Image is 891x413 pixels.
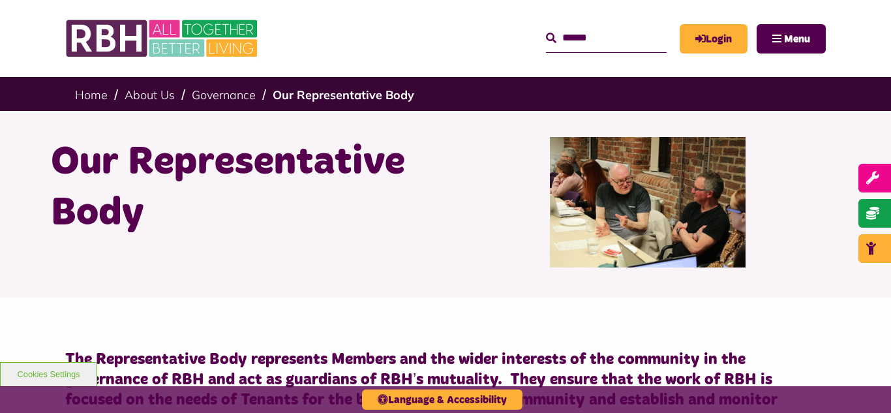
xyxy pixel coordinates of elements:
iframe: Netcall Web Assistant for live chat [832,354,891,413]
button: Navigation [757,24,826,54]
a: MyRBH [680,24,748,54]
a: Our Representative Body [273,87,414,102]
a: Home [75,87,108,102]
span: Menu [784,34,810,44]
h1: Our Representative Body [51,137,436,239]
a: About Us [125,87,175,102]
button: Language & Accessibility [362,390,522,410]
img: Rep Body [550,137,746,268]
a: Governance [192,87,256,102]
img: RBH [65,13,261,64]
